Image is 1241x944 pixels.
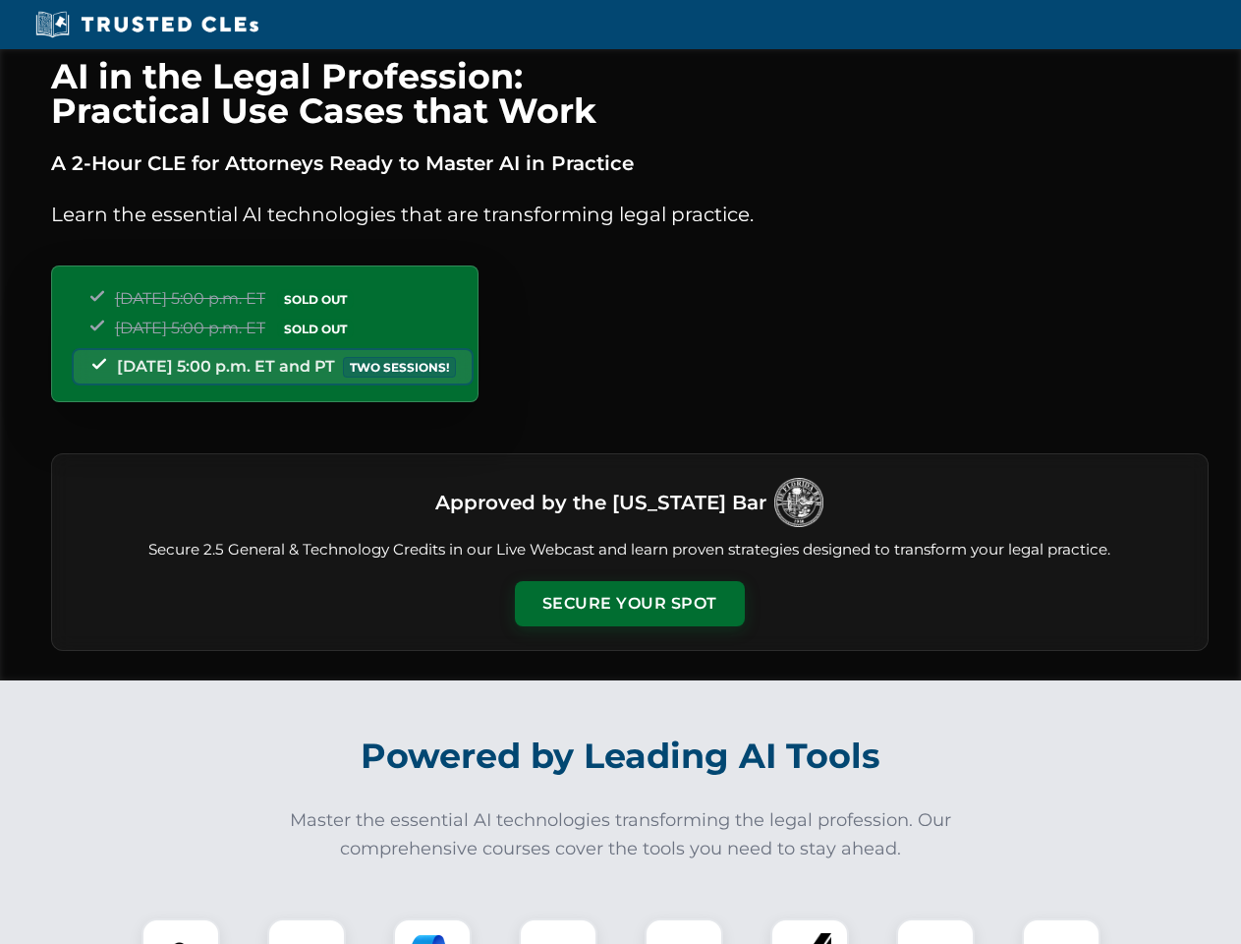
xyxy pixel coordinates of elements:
span: [DATE] 5:00 p.m. ET [115,289,265,308]
p: A 2-Hour CLE for Attorneys Ready to Master AI in Practice [51,147,1209,179]
img: Logo [774,478,823,527]
h2: Powered by Leading AI Tools [77,722,1165,791]
img: Trusted CLEs [29,10,264,39]
button: Secure Your Spot [515,581,745,626]
p: Master the essential AI technologies transforming the legal profession. Our comprehensive courses... [277,806,965,863]
span: [DATE] 5:00 p.m. ET [115,319,265,337]
h3: Approved by the [US_STATE] Bar [435,485,766,520]
p: Secure 2.5 General & Technology Credits in our Live Webcast and learn proven strategies designed ... [76,539,1184,561]
span: SOLD OUT [277,319,354,339]
h1: AI in the Legal Profession: Practical Use Cases that Work [51,59,1209,128]
p: Learn the essential AI technologies that are transforming legal practice. [51,199,1209,230]
span: SOLD OUT [277,289,354,310]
